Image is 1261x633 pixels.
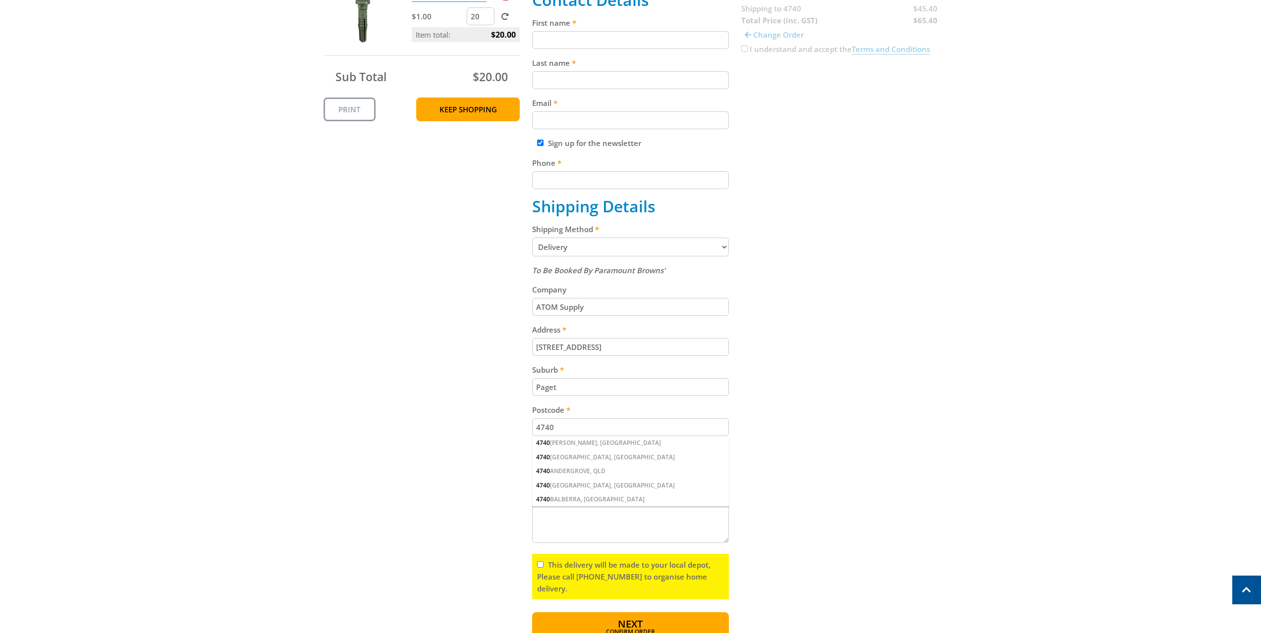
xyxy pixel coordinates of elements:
[532,492,729,506] div: BALBERRA, [GEOGRAPHIC_DATA]
[532,171,729,189] input: Please enter your telephone number.
[532,223,729,235] label: Shipping Method
[491,27,516,42] span: $20.00
[532,404,729,416] label: Postcode
[532,17,729,29] label: First name
[532,418,729,436] input: Please enter your postcode.
[532,450,729,464] div: [GEOGRAPHIC_DATA], [GEOGRAPHIC_DATA]
[532,378,729,396] input: Please enter your suburb.
[536,453,550,461] span: 4740
[532,197,729,216] h2: Shipping Details
[532,71,729,89] input: Please enter your last name.
[537,561,544,568] input: Please read and complete.
[536,495,550,503] span: 4740
[532,57,729,69] label: Last name
[532,324,729,336] label: Address
[532,436,729,450] div: [PERSON_NAME], [GEOGRAPHIC_DATA]
[532,338,729,356] input: Please enter your address.
[532,157,729,169] label: Phone
[532,479,729,492] div: [GEOGRAPHIC_DATA], [GEOGRAPHIC_DATA]
[335,69,386,85] span: Sub Total
[416,97,520,121] a: Keep Shopping
[532,464,729,478] div: ANDERGROVE, QLD
[532,31,729,49] input: Please enter your first name.
[532,111,729,129] input: Please enter your email address.
[536,438,550,447] span: 4740
[537,560,711,593] label: This delivery will be made to your local depot, Please call [PHONE_NUMBER] to organise home deliv...
[532,284,729,295] label: Company
[536,467,550,475] span: 4740
[532,97,729,109] label: Email
[412,10,465,22] p: $1.00
[618,617,643,631] span: Next
[324,97,376,121] a: Print
[532,265,665,275] em: To Be Booked By Paramount Browns'
[548,138,641,148] label: Sign up for the newsletter
[532,238,729,256] select: Please select a shipping method.
[532,364,729,376] label: Suburb
[412,27,520,42] p: Item total:
[473,69,508,85] span: $20.00
[536,481,550,489] span: 4740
